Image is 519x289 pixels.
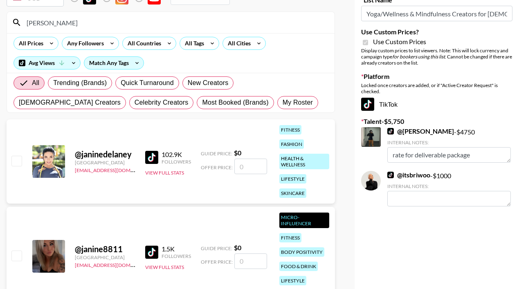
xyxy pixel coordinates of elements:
div: health & wellness [279,154,329,169]
img: TikTok [361,98,374,111]
div: Locked once creators are added, or if "Active Creator Request" is checked. [361,82,512,94]
label: Talent - $ 5,750 [361,117,512,125]
span: Guide Price: [201,150,232,157]
div: 1.5K [162,245,191,253]
div: body positivity [279,247,324,257]
div: Micro-Influencer [279,213,329,228]
div: fitness [279,125,301,134]
a: [EMAIL_ADDRESS][DOMAIN_NAME] [75,166,157,173]
div: @ janine8811 [75,244,135,254]
a: @[PERSON_NAME] [387,127,454,135]
div: Any Followers [62,37,106,49]
div: - $ 1000 [387,171,511,206]
span: Celebrity Creators [135,98,189,108]
div: lifestyle [279,276,306,285]
div: fitness [279,233,301,242]
strong: $ 0 [234,149,241,157]
div: [GEOGRAPHIC_DATA] [75,159,135,166]
div: [GEOGRAPHIC_DATA] [75,254,135,260]
span: Quick Turnaround [121,78,174,88]
div: TikTok [361,98,512,111]
span: Most Booked (Brands) [202,98,268,108]
a: @itsbriwoo [387,171,430,179]
span: New Creators [188,78,229,88]
div: - $ 4750 [387,127,511,163]
div: fashion [279,139,304,149]
div: @ janinedelaney [75,149,135,159]
strong: $ 0 [234,244,241,251]
img: TikTok [145,151,158,164]
span: Guide Price: [201,245,232,251]
textarea: rate for deliverable package [387,147,511,163]
span: Offer Price: [201,259,233,265]
div: skincare [279,188,306,198]
em: for bookers using this list [392,54,445,60]
label: Use Custom Prices? [361,28,512,36]
div: Internal Notes: [387,183,511,189]
div: 102.9K [162,150,191,159]
input: Search by User Name [22,16,330,29]
div: All Cities [223,37,252,49]
div: Followers [162,253,191,259]
div: lifestyle [279,174,306,184]
span: Trending (Brands) [53,78,107,88]
button: View Full Stats [145,170,184,176]
a: [EMAIL_ADDRESS][DOMAIN_NAME] [75,260,157,268]
div: All Countries [123,37,163,49]
div: Match Any Tags [84,57,144,69]
div: Display custom prices to list viewers. Note: This will lock currency and campaign type . Cannot b... [361,47,512,66]
span: All [32,78,39,88]
img: TikTok [145,246,158,259]
button: View Full Stats [145,264,184,270]
img: TikTok [387,128,394,134]
div: Internal Notes: [387,139,511,146]
span: [DEMOGRAPHIC_DATA] Creators [19,98,121,108]
label: Platform [361,72,512,81]
span: My Roster [283,98,313,108]
div: food & drink [279,262,318,271]
div: Followers [162,159,191,165]
span: Offer Price: [201,164,233,170]
div: Avg Views [14,57,80,69]
div: All Tags [180,37,206,49]
div: All Prices [14,37,45,49]
input: 0 [234,159,267,174]
input: 0 [234,253,267,269]
span: Use Custom Prices [373,38,426,46]
img: TikTok [387,172,394,178]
